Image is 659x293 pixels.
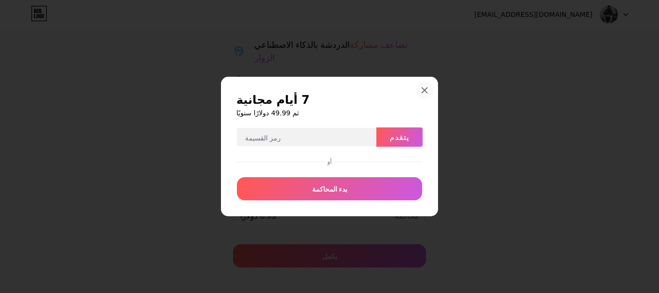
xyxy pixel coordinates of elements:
font: 7 أيام مجانية [236,93,310,107]
font: ثم 49.99 دولارًا سنويًا [236,109,299,117]
input: رمز القسيمة [237,128,376,147]
font: أو [327,158,331,165]
button: يتقدم [376,127,423,147]
font: بدء المحاكمة [312,185,347,193]
font: يتقدم [390,133,410,141]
